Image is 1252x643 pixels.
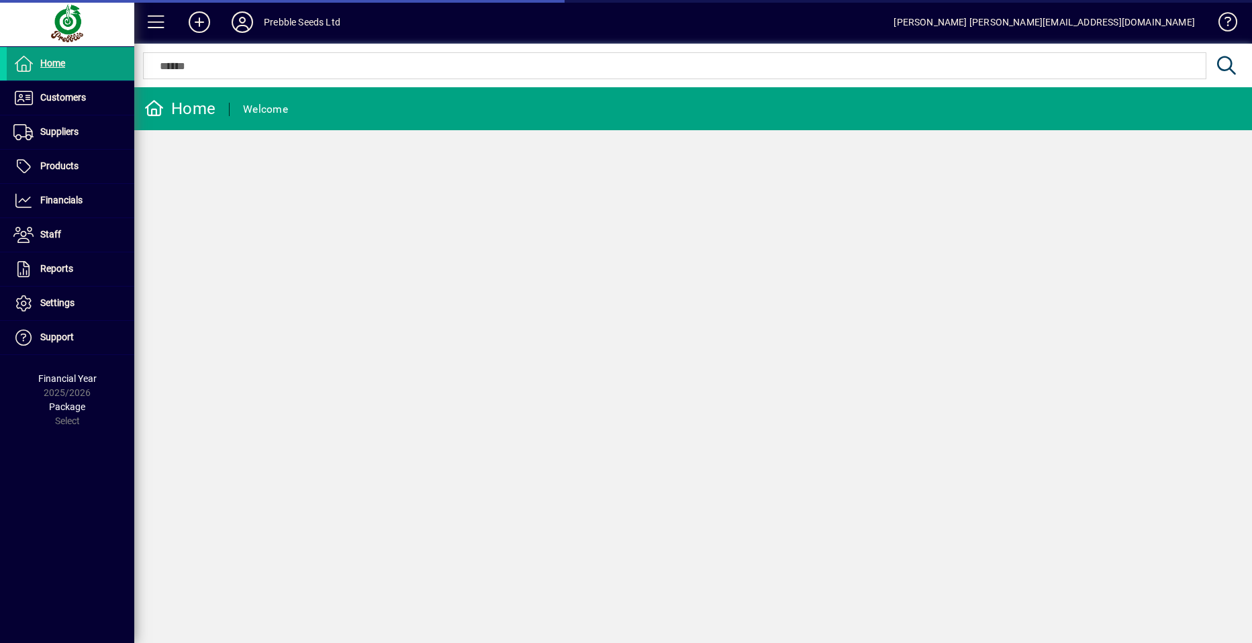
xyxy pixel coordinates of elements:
a: Financials [7,184,134,217]
div: Welcome [243,99,288,120]
div: Home [144,98,215,119]
span: Support [40,332,74,342]
div: [PERSON_NAME] [PERSON_NAME][EMAIL_ADDRESS][DOMAIN_NAME] [894,11,1195,33]
span: Home [40,58,65,68]
a: Settings [7,287,134,320]
span: Staff [40,229,61,240]
span: Settings [40,297,75,308]
a: Suppliers [7,115,134,149]
span: Financial Year [38,373,97,384]
a: Customers [7,81,134,115]
span: Reports [40,263,73,274]
button: Add [178,10,221,34]
a: Reports [7,252,134,286]
a: Knowledge Base [1208,3,1235,46]
button: Profile [221,10,264,34]
span: Package [49,401,85,412]
a: Support [7,321,134,354]
span: Products [40,160,79,171]
div: Prebble Seeds Ltd [264,11,340,33]
span: Suppliers [40,126,79,137]
a: Products [7,150,134,183]
span: Customers [40,92,86,103]
a: Staff [7,218,134,252]
span: Financials [40,195,83,205]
